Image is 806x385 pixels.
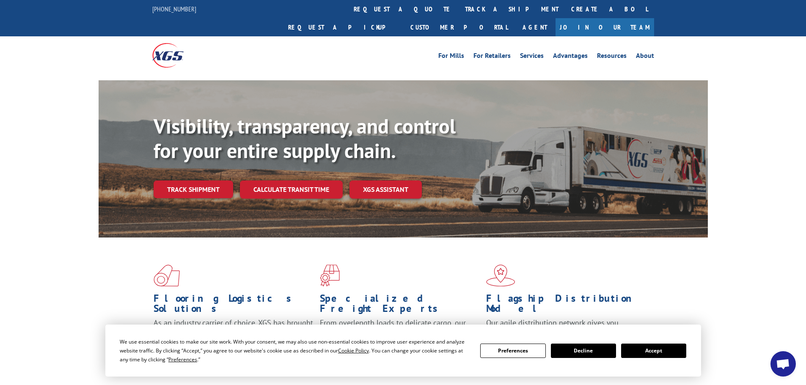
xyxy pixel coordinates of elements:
[154,113,456,164] b: Visibility, transparency, and control for your entire supply chain.
[168,356,197,363] span: Preferences
[320,293,480,318] h1: Specialized Freight Experts
[338,347,369,354] span: Cookie Policy
[154,293,314,318] h1: Flooring Logistics Solutions
[520,52,544,62] a: Services
[438,52,464,62] a: For Mills
[152,5,196,13] a: [PHONE_NUMBER]
[551,344,616,358] button: Decline
[282,18,404,36] a: Request a pickup
[349,180,422,199] a: XGS ASSISTANT
[404,18,514,36] a: Customer Portal
[621,344,686,358] button: Accept
[320,265,340,287] img: xgs-icon-focused-on-flooring-red
[154,180,233,198] a: Track shipment
[480,344,545,358] button: Preferences
[486,318,642,338] span: Our agile distribution network gives you nationwide inventory management on demand.
[240,180,343,199] a: Calculate transit time
[636,52,654,62] a: About
[597,52,627,62] a: Resources
[486,265,515,287] img: xgs-icon-flagship-distribution-model-red
[320,318,480,355] p: From overlength loads to delicate cargo, our experienced staff knows the best way to move your fr...
[154,265,180,287] img: xgs-icon-total-supply-chain-intelligence-red
[553,52,588,62] a: Advantages
[556,18,654,36] a: Join Our Team
[770,351,796,377] div: Open chat
[154,318,313,348] span: As an industry carrier of choice, XGS has brought innovation and dedication to flooring logistics...
[473,52,511,62] a: For Retailers
[105,325,701,377] div: Cookie Consent Prompt
[486,293,646,318] h1: Flagship Distribution Model
[514,18,556,36] a: Agent
[120,337,470,364] div: We use essential cookies to make our site work. With your consent, we may also use non-essential ...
